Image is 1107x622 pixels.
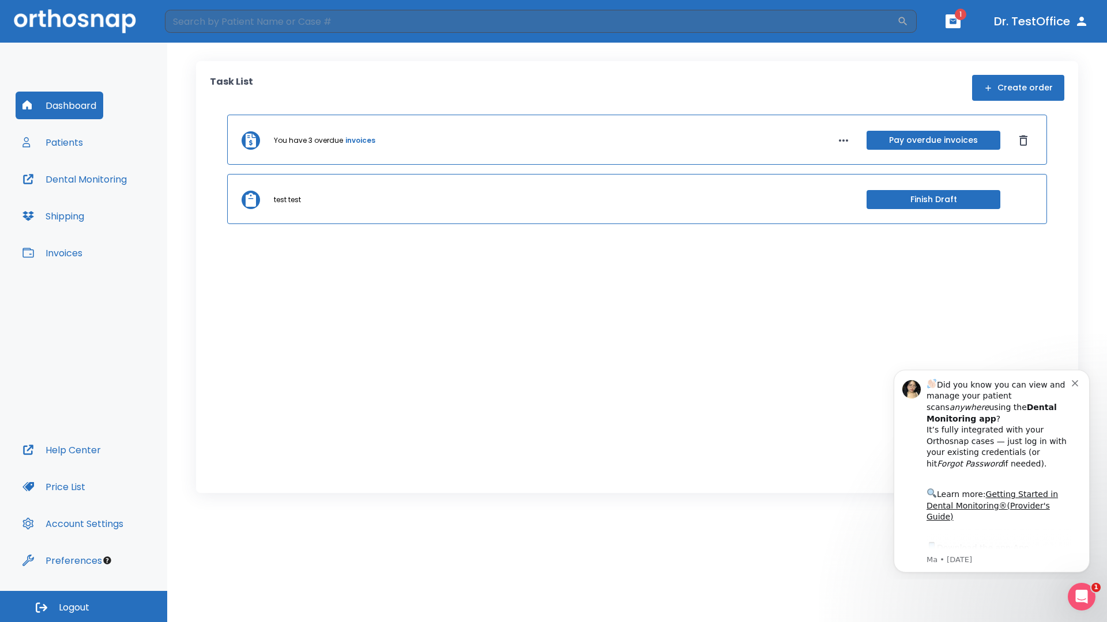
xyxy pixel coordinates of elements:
[345,135,375,146] a: invoices
[102,555,112,566] div: Tooltip anchor
[876,359,1107,579] iframe: Intercom notifications message
[16,436,108,464] button: Help Center
[16,202,91,230] button: Shipping
[16,510,130,537] button: Account Settings
[972,75,1064,101] button: Create order
[165,10,897,33] input: Search by Patient Name or Case #
[59,601,89,614] span: Logout
[50,184,153,204] a: App Store
[16,473,92,500] button: Price List
[1091,583,1101,592] span: 1
[989,11,1093,32] button: Dr. TestOffice
[16,92,103,119] button: Dashboard
[1014,131,1033,150] button: Dismiss
[50,195,195,206] p: Message from Ma, sent 7w ago
[274,195,301,205] p: test test
[14,9,136,33] img: Orthosnap
[867,131,1000,150] button: Pay overdue invoices
[955,9,966,20] span: 1
[16,547,109,574] button: Preferences
[867,190,1000,209] button: Finish Draft
[274,135,343,146] p: You have 3 overdue
[1068,583,1095,610] iframe: Intercom live chat
[16,165,134,193] button: Dental Monitoring
[50,181,195,240] div: Download the app: | ​ Let us know if you need help getting started!
[16,239,89,267] button: Invoices
[195,18,205,27] button: Dismiss notification
[210,75,253,101] p: Task List
[16,128,90,156] button: Patients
